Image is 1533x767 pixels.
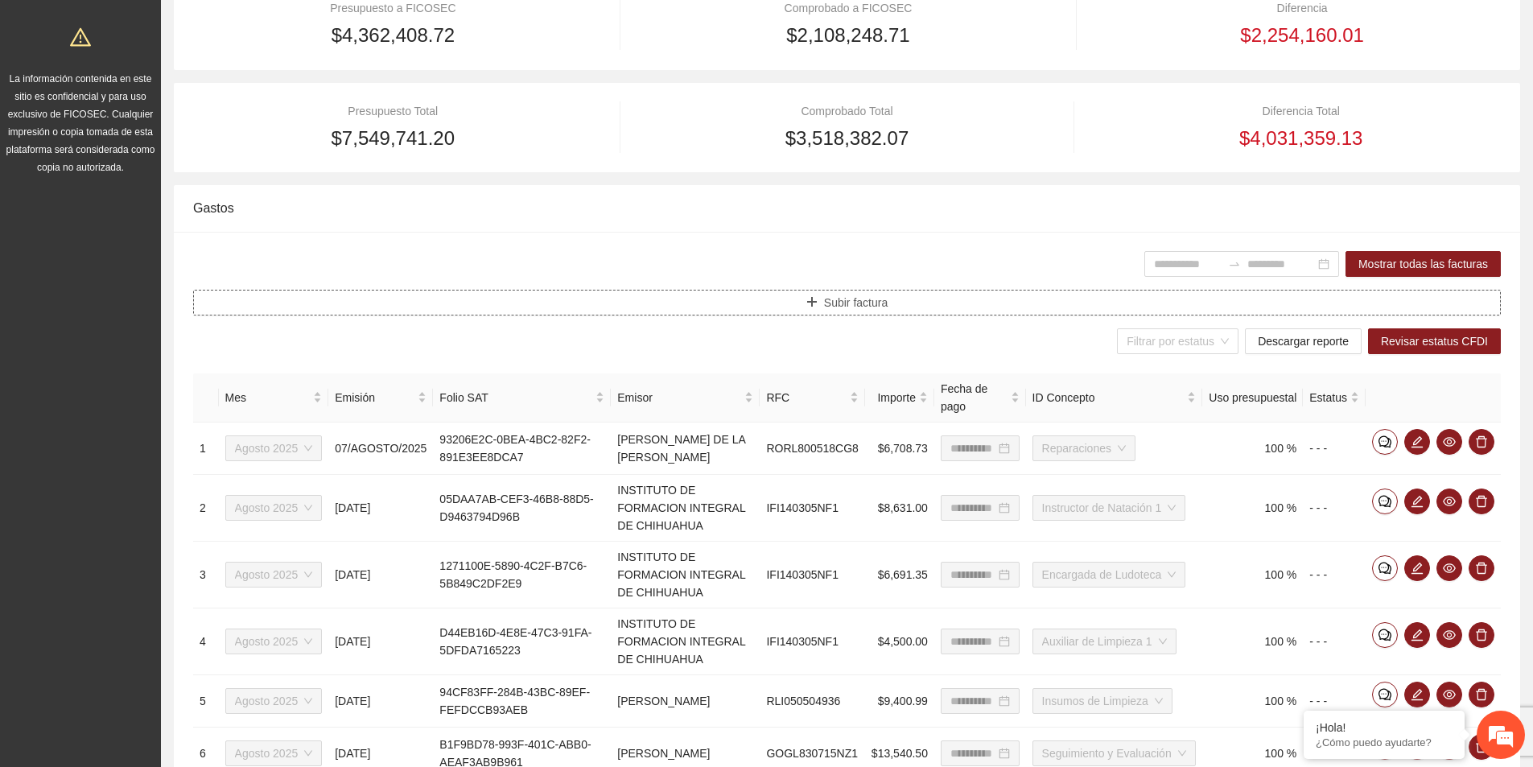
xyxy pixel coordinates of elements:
span: Seguimiento y Evaluación [1042,741,1186,765]
th: ID Concepto [1026,373,1202,423]
td: 2 [193,475,219,542]
div: Gastos [193,185,1501,231]
td: D44EB16D-4E8E-47C3-91FA-5DFDA7165223 [433,608,611,675]
span: Agosto 2025 [235,689,313,713]
td: RLI050504936 [760,675,864,728]
td: 05DAA7AB-CEF3-46B8-88D5-D9463794D96B [433,475,611,542]
button: eye [1436,682,1462,707]
th: Emisión [328,373,433,423]
td: INSTITUTO DE FORMACION INTEGRAL DE CHIHUAHUA [611,475,760,542]
td: 1271100E-5890-4C2F-B7C6-5B849C2DF2E9 [433,542,611,608]
span: eye [1437,688,1461,701]
button: delete [1469,734,1494,760]
td: 100 % [1202,675,1304,728]
span: warning [70,27,91,47]
th: RFC [760,373,864,423]
th: Fecha de pago [934,373,1026,423]
p: ¿Cómo puedo ayudarte? [1316,736,1453,748]
td: [PERSON_NAME] [611,675,760,728]
div: Minimizar ventana de chat en vivo [264,8,303,47]
td: - - - [1303,675,1366,728]
button: delete [1469,622,1494,648]
span: Agosto 2025 [235,629,313,654]
span: RFC [766,389,846,406]
button: eye [1436,489,1462,514]
td: 100 % [1202,542,1304,608]
button: edit [1404,682,1430,707]
button: Revisar estatus CFDI [1368,328,1501,354]
td: 93206E2C-0BEA-4BC2-82F2-891E3EE8DCA7 [433,423,611,475]
div: Diferencia Total [1101,102,1501,120]
button: comment [1372,622,1398,648]
span: Emisor [617,389,741,406]
span: edit [1405,562,1429,575]
button: eye [1436,555,1462,581]
button: eye [1436,622,1462,648]
button: edit [1404,429,1430,455]
td: 1 [193,423,219,475]
th: Uso presupuestal [1202,373,1304,423]
div: Presupuesto Total [193,102,593,120]
td: 3 [193,542,219,608]
button: delete [1469,489,1494,514]
span: Importe [872,389,916,406]
td: 4 [193,608,219,675]
span: Estamos en línea. [93,215,222,377]
span: Encargada de Ludoteca [1042,563,1177,587]
span: swap-right [1228,258,1241,270]
span: edit [1405,629,1429,641]
th: Importe [865,373,934,423]
div: ¡Hola! [1316,721,1453,734]
td: $9,400.99 [865,675,934,728]
th: Estatus [1303,373,1366,423]
span: delete [1469,435,1494,448]
button: comment [1372,489,1398,514]
td: - - - [1303,423,1366,475]
td: 100 % [1202,475,1304,542]
span: Mostrar todas las facturas [1358,255,1488,273]
td: IFI140305NF1 [760,608,864,675]
td: $6,691.35 [865,542,934,608]
textarea: Escriba su mensaje y pulse “Intro” [8,439,307,496]
button: comment [1372,682,1398,707]
td: IFI140305NF1 [760,542,864,608]
span: Descargar reporte [1258,332,1349,350]
span: Folio SAT [439,389,592,406]
span: La información contenida en este sitio es confidencial y para uso exclusivo de FICOSEC. Cualquier... [6,73,155,173]
span: Agosto 2025 [235,436,313,460]
div: Comprobado Total [647,102,1047,120]
button: plusSubir factura [193,290,1501,315]
span: Agosto 2025 [235,563,313,587]
button: comment [1372,429,1398,455]
td: 100 % [1202,608,1304,675]
span: eye [1437,435,1461,448]
button: Descargar reporte [1245,328,1362,354]
td: [DATE] [328,542,433,608]
td: 100 % [1202,423,1304,475]
th: Emisor [611,373,760,423]
span: comment [1373,688,1397,701]
td: - - - [1303,475,1366,542]
span: plus [806,296,818,309]
span: Revisar estatus CFDI [1381,332,1488,350]
span: comment [1373,435,1397,448]
span: Mes [225,389,311,406]
span: delete [1469,688,1494,701]
span: Auxiliar de Limpieza 1 [1042,629,1167,654]
span: edit [1405,688,1429,701]
span: delete [1469,740,1494,753]
div: Chatee con nosotros ahora [84,82,270,103]
span: Estatus [1309,389,1347,406]
button: delete [1469,555,1494,581]
button: comment [1372,555,1398,581]
td: [PERSON_NAME] DE LA [PERSON_NAME] [611,423,760,475]
td: $6,708.73 [865,423,934,475]
td: IFI140305NF1 [760,475,864,542]
span: ID Concepto [1032,389,1184,406]
button: eye [1436,429,1462,455]
span: Insumos de Limpieza [1042,689,1163,713]
span: $7,549,741.20 [332,123,455,154]
button: edit [1404,622,1430,648]
span: $4,031,359.13 [1239,123,1362,154]
button: edit [1404,555,1430,581]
